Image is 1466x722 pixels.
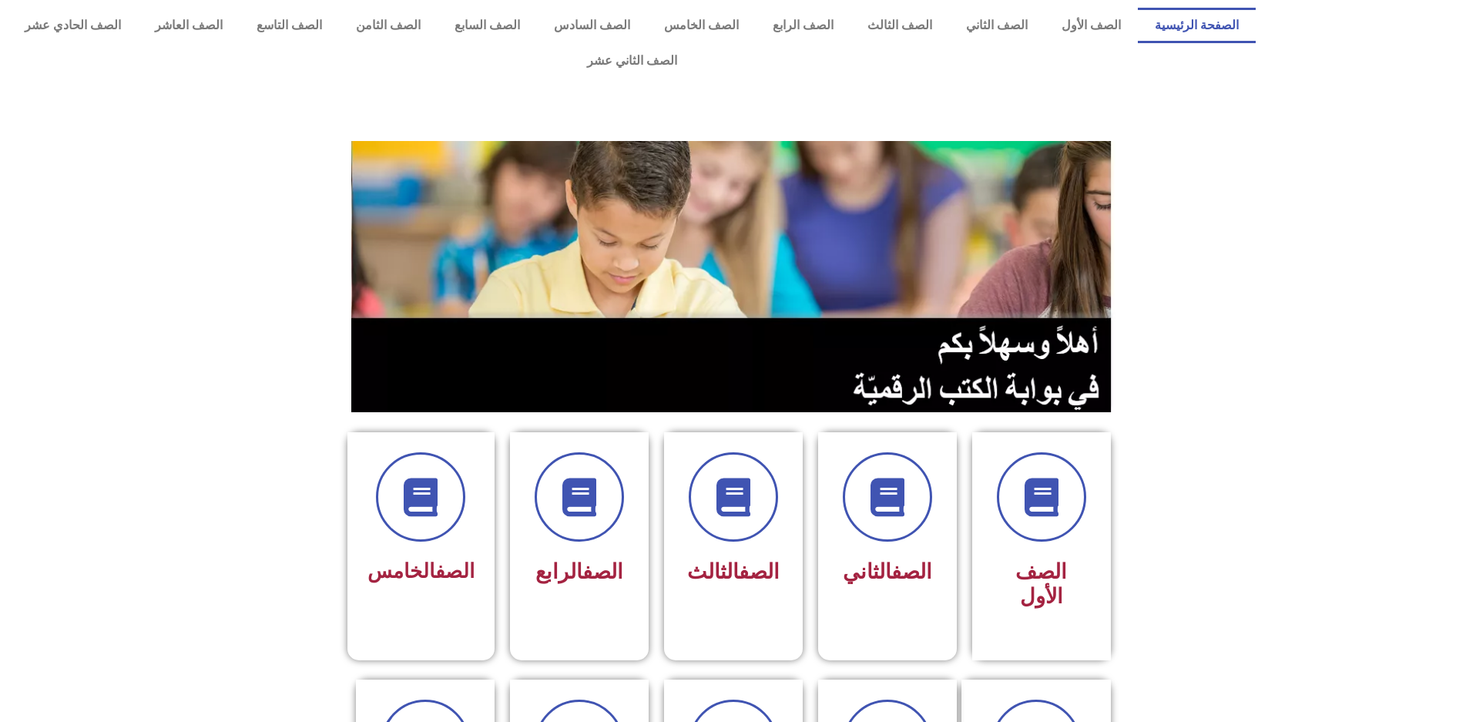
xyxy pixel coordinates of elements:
[435,559,475,583] a: الصف
[891,559,932,584] a: الصف
[438,8,537,43] a: الصف السابع
[1015,559,1067,609] span: الصف الأول
[537,8,647,43] a: الصف السادس
[647,8,756,43] a: الصف الخامس
[367,559,475,583] span: الخامس
[687,559,780,584] span: الثالث
[1138,8,1256,43] a: الصفحة الرئيسية
[535,559,623,584] span: الرابع
[8,43,1256,79] a: الصف الثاني عشر
[1045,8,1138,43] a: الصف الأول
[339,8,438,43] a: الصف الثامن
[843,559,932,584] span: الثاني
[756,8,850,43] a: الصف الرابع
[949,8,1045,43] a: الصف الثاني
[739,559,780,584] a: الصف
[850,8,949,43] a: الصف الثالث
[8,8,138,43] a: الصف الحادي عشر
[138,8,240,43] a: الصف العاشر
[240,8,339,43] a: الصف التاسع
[582,559,623,584] a: الصف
